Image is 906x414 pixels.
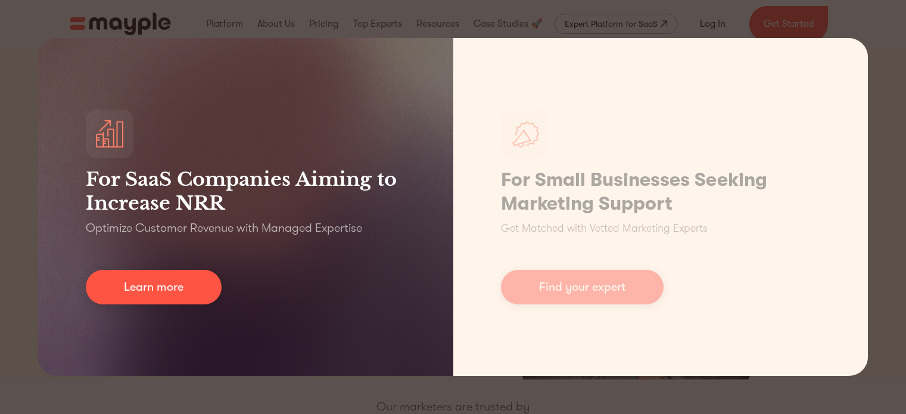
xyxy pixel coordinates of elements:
[86,270,222,304] a: Learn more
[501,270,664,304] a: Find your expert
[501,168,821,216] h1: For Small Businesses Seeking Marketing Support
[86,220,362,236] p: Optimize Customer Revenue with Managed Expertise
[501,220,708,236] p: Get Matched with Vetted Marketing Experts
[86,167,406,215] h3: For SaaS Companies Aiming to Increase NRR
